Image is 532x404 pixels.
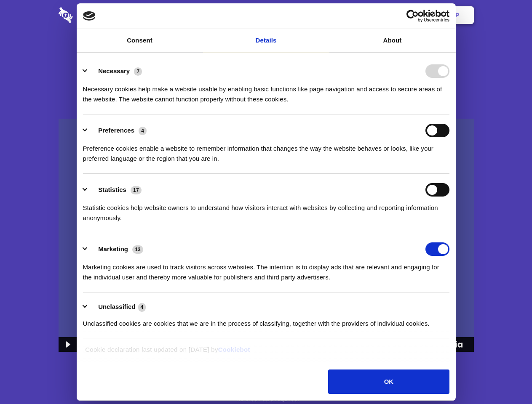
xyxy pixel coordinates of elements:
button: Marketing (13) [83,242,149,256]
span: 7 [134,67,142,76]
span: 13 [132,245,143,254]
a: Cookiebot [218,346,250,353]
div: Statistic cookies help website owners to understand how visitors interact with websites by collec... [83,197,449,223]
img: logo [83,11,96,21]
button: OK [328,369,449,394]
a: Consent [77,29,203,52]
span: 4 [139,127,147,135]
a: Usercentrics Cookiebot - opens in a new window [376,10,449,22]
button: Necessary (7) [83,64,147,78]
button: Preferences (4) [83,124,152,137]
h4: Auto-redaction of sensitive data, encrypted data sharing and self-destructing private chats. Shar... [59,77,474,104]
label: Necessary [98,67,130,74]
a: Details [203,29,329,52]
img: logo-wordmark-white-trans-d4663122ce5f474addd5e946df7df03e33cb6a1c49d2221995e7729f52c070b2.svg [59,7,131,23]
h1: Eliminate Slack Data Loss. [59,38,474,68]
a: Pricing [247,2,284,28]
span: 17 [131,186,142,194]
div: Necessary cookies help make a website usable by enabling basic functions like page navigation and... [83,78,449,104]
label: Marketing [98,245,128,252]
img: Sharesecret [59,119,474,352]
a: Contact [342,2,380,28]
label: Statistics [98,186,126,193]
label: Preferences [98,127,134,134]
iframe: Drift Widget Chat Controller [490,362,522,394]
button: Play Video [59,337,76,352]
button: Unclassified (4) [83,302,151,312]
span: 4 [138,303,146,311]
div: Preference cookies enable a website to remember information that changes the way the website beha... [83,137,449,164]
div: Cookie declaration last updated on [DATE] by [79,345,453,361]
a: Login [382,2,419,28]
div: Unclassified cookies are cookies that we are in the process of classifying, together with the pro... [83,312,449,329]
a: About [329,29,456,52]
div: Marketing cookies are used to track visitors across websites. The intention is to display ads tha... [83,256,449,282]
button: Statistics (17) [83,183,147,197]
